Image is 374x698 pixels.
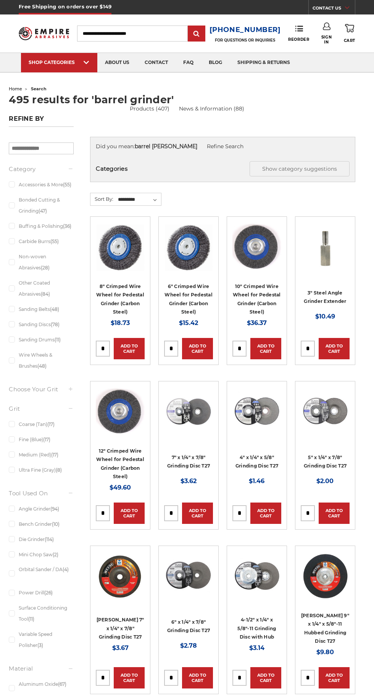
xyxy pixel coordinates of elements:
a: 7" x 1/4" x 7/8" Mercer Grinding Wheel [96,551,145,600]
div: SHOP CATEGORIES [29,59,90,65]
a: Add to Cart [114,338,145,359]
h1: 495 results for 'barrel grinder' [9,94,365,105]
a: Add to Cart [114,503,145,524]
a: 4-1/2" x 1/4" x 5/8"-11 Grinding Disc with Hub [237,617,276,640]
img: 8" Crimped Wire Wheel for Pedestal Grinder [96,224,145,271]
span: $2.78 [180,642,197,649]
a: Add to Cart [319,338,350,359]
a: Reorder [288,25,309,42]
input: Submit [189,26,204,42]
a: 6" Crimped Wire Wheel for Pedestal Grinder (Carbon Steel) [164,283,213,315]
span: search [31,86,47,91]
a: Products (407) [130,105,169,112]
a: 8" Crimped Wire Wheel for Pedestal Grinder (Carbon Steel) [96,283,144,315]
a: Add to Cart [182,338,213,359]
span: Reorder [288,37,309,42]
button: Show category suggestions [250,161,350,176]
span: $2.00 [316,477,334,485]
img: 4 inch BHA grinding wheels [232,387,281,435]
img: BHA 7 in grinding disc [164,387,213,435]
a: Add to Cart [319,503,350,524]
a: Add to Cart [182,503,213,524]
a: News & Information (88) [179,105,244,113]
a: Add to Cart [114,667,145,688]
span: Cart [344,38,355,43]
a: 8" Crimped Wire Wheel for Pedestal Grinder [96,222,145,271]
span: $10.49 [315,313,335,320]
a: [PERSON_NAME] 7" x 1/4" x 7/8" Grinding Disc T27 [97,617,144,640]
a: 10" Crimped Wire Wheel for Pedestal Grinder (Carbon Steel) [233,283,281,315]
a: Add to Cart [250,667,281,688]
img: Empire Abrasives [19,24,69,43]
a: [PHONE_NUMBER] [210,24,281,35]
a: 3" Steel Angle Grinder Extender [304,290,346,304]
select: Sort By: [117,194,161,205]
a: faq [176,53,201,72]
img: BHA 4.5 Inch Grinding Wheel with 5/8 inch hub [232,551,281,600]
span: $9.80 [316,648,334,656]
a: blog [201,53,230,72]
a: [PERSON_NAME] 9" x 1/4" x 5/8"-11 Hubbed Grinding Disc T27 [301,613,349,644]
img: 10" Crimped Wire Wheel for Pedestal Grinder [232,222,281,271]
a: shipping & returns [230,53,298,72]
a: contact [137,53,176,72]
span: $15.42 [179,319,198,327]
h5: Category [9,165,74,174]
img: 3" Steel Angle Grinder Extender [301,222,350,271]
a: 6" Crimped Wire Wheel for Pedestal Grinder [164,222,213,271]
a: Add to Cart [250,503,281,524]
img: 7" x 1/4" x 7/8" Mercer Grinding Wheel [96,554,145,600]
a: about us [97,53,137,72]
img: 12" Crimped Wire Wheel for Pedestal Grinder [96,387,145,435]
a: Add to Cart [182,667,213,688]
a: Refine Search [207,143,243,150]
img: 6" Crimped Wire Wheel for Pedestal Grinder [164,224,213,271]
div: Did you mean: [96,142,350,150]
span: $1.46 [249,477,264,485]
a: 7" x 1/4" x 7/8" Grinding Disc T27 [167,455,210,469]
a: Cart [344,22,355,44]
a: CONTACT US [313,4,355,14]
h5: Refine by [9,115,74,127]
span: $3.14 [249,644,264,652]
a: 6" x 1/4" x 7/8" Grinding Disc T27 [167,619,210,634]
img: 9" x 1/4" x 5/8"-11 Hubbed Grinding Wheel [301,552,350,600]
label: Sort By: [90,193,113,205]
a: 4" x 1/4" x 5/8" Grinding Disc T27 [235,455,278,469]
img: 6 inch grinding disc by Black Hawk Abrasives [164,551,213,600]
a: Add to Cart [319,667,350,688]
span: $3.67 [112,644,129,652]
img: 5 inch x 1/4 inch BHA grinding disc [301,387,350,435]
span: $49.60 [110,484,131,491]
a: home [9,86,22,91]
a: 12" Crimped Wire Wheel for Pedestal Grinder (Carbon Steel) [96,448,144,480]
span: $36.37 [247,319,267,327]
span: Sign In [319,35,334,45]
h5: Categories [96,161,350,176]
span: $3.62 [181,477,197,485]
a: Add to Cart [250,338,281,359]
p: FOR QUESTIONS OR INQUIRIES [210,38,281,43]
strong: barrel [PERSON_NAME] [135,143,197,150]
span: $18.73 [111,319,130,327]
a: 5" x 1/4" x 7/8" Grinding Disc T27 [304,455,347,469]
